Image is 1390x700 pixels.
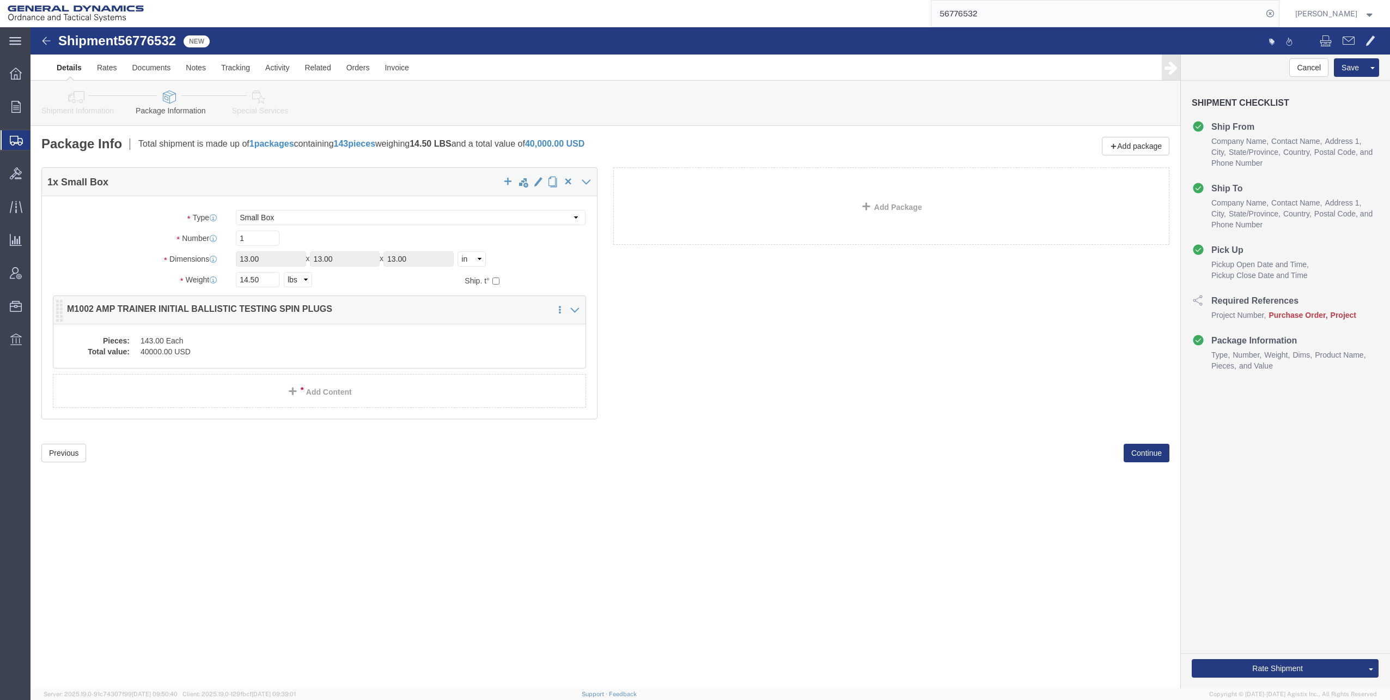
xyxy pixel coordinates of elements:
[582,691,609,697] a: Support
[44,691,178,697] span: Server: 2025.19.0-91c74307f99
[182,691,296,697] span: Client: 2025.19.0-129fbcf
[8,5,144,22] img: logo
[931,1,1263,27] input: Search for shipment number, reference number
[252,691,296,697] span: [DATE] 09:39:01
[31,27,1390,689] iframe: FS Legacy Container
[1209,690,1377,699] span: Copyright © [DATE]-[DATE] Agistix Inc., All Rights Reserved
[132,691,178,697] span: [DATE] 09:50:40
[1295,8,1357,20] span: Timothy Kilraine
[1295,7,1375,20] button: [PERSON_NAME]
[609,691,637,697] a: Feedback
